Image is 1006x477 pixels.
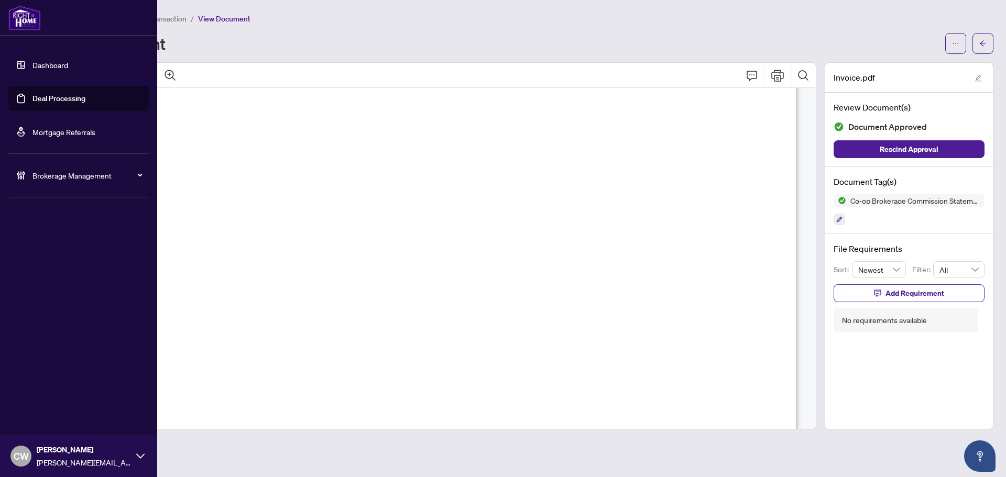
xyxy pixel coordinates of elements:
[32,60,68,70] a: Dashboard
[198,14,250,24] span: View Document
[912,264,933,275] p: Filter:
[834,194,846,207] img: Status Icon
[8,5,41,30] img: logo
[834,284,985,302] button: Add Requirement
[834,121,844,132] img: Document Status
[858,262,900,278] span: Newest
[939,262,978,278] span: All
[32,170,141,181] span: Brokerage Management
[14,449,29,463] span: CW
[842,315,927,326] div: No requirements available
[964,440,996,472] button: Open asap
[834,242,985,255] h4: File Requirements
[846,197,985,204] span: Co-op Brokerage Commission Statement
[834,71,875,84] span: Invoice.pdf
[834,264,852,275] p: Sort:
[191,13,194,25] li: /
[885,285,944,302] span: Add Requirement
[834,140,985,158] button: Rescind Approval
[834,101,985,114] h4: Review Document(s)
[37,444,131,456] span: [PERSON_NAME]
[32,94,85,103] a: Deal Processing
[979,40,987,47] span: arrow-left
[952,40,959,47] span: ellipsis
[975,74,982,82] span: edit
[880,141,938,158] span: Rescind Approval
[834,175,985,188] h4: Document Tag(s)
[32,127,95,137] a: Mortgage Referrals
[37,457,131,468] span: [PERSON_NAME][EMAIL_ADDRESS][DOMAIN_NAME]
[130,14,187,24] span: View Transaction
[848,120,927,134] span: Document Approved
